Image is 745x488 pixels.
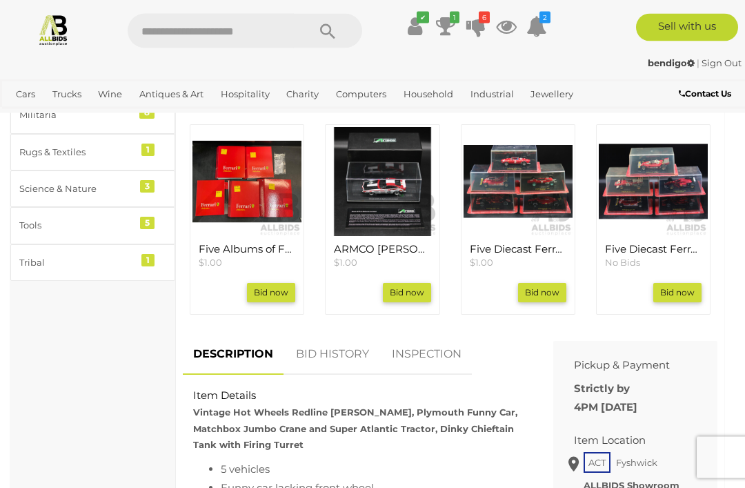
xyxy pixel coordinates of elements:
a: Household [398,83,459,106]
strong: Vintage Hot Wheels Redline [PERSON_NAME], Plymouth Funny Car, Matchbox Jumbo Crane and Super Atla... [193,407,517,451]
span: ACT [584,453,610,474]
img: Five Albums of Ferrari Collection Magazine [192,128,301,237]
a: 2 [526,14,547,39]
h2: Item Details [193,391,522,402]
a: Five Diecast Ferraris Including - F2008, F1-90 1900 , 158 F1 1964, 156 F1 1961, 312 T4 1979 - 1:4... [470,244,566,270]
a: DESCRIPTION [183,335,284,375]
p: No Bids [605,257,702,270]
a: Sell with us [636,14,739,41]
a: Sign Out [702,57,742,68]
a: ARMCO [PERSON_NAME] GTR-X Bathurst Concept 1:43 Diecast Car $1.00 [334,244,430,270]
img: Five Diecast Ferraris Including - F2008, F1-90 1900 , 158 F1 1964, 156 F1 1961, 312 T4 1979 - 1:4... [464,128,573,237]
b: Contact Us [679,88,731,99]
a: Bid now [653,284,702,303]
div: 5 [140,217,155,230]
a: 1 [435,14,456,39]
div: Science & Nature [19,182,133,197]
a: [GEOGRAPHIC_DATA] [99,106,208,128]
li: 5 vehicles [221,460,522,479]
i: 2 [539,12,550,23]
h4: Five Diecast Ferraris Including - F2008, F1-90 1900 , 158 F1 1964, 156 F1 1961, 312 T4 1979 - 1:4... [470,244,566,256]
div: 1 [141,144,155,157]
a: Science & Nature 3 [10,171,175,208]
img: ARMCO Brock GTR-X Bathurst Concept 1:43 Diecast Car [328,128,437,237]
h4: ARMCO [PERSON_NAME] GTR-X Bathurst Concept 1:43 Diecast Car [334,244,430,256]
h4: Five Albums of Ferrari Collection Magazine [199,244,295,256]
div: Rugs & Textiles [19,145,133,161]
a: Five Albums of Ferrari Collection Magazine $1.00 [199,244,295,270]
a: ✔ [405,14,426,39]
a: Computers [330,83,392,106]
a: 6 [466,14,486,39]
a: Charity [281,83,324,106]
h4: Five Diecast Ferraris Including - 312T2, F312 B2, F310 1996, 312 T4 1979, F2007 - 1:43 Scale [605,244,702,256]
div: Five Diecast Ferraris Including - 312T2, F312 B2, F310 1996, 312 T4 1979, F2007 - 1:43 Scale [596,125,711,315]
div: 1 [141,255,155,267]
div: Five Albums of Ferrari Collection Magazine [190,125,304,315]
p: $1.00 [199,257,295,270]
a: Sports [54,106,93,128]
p: $1.00 [334,257,430,270]
a: Bid now [383,284,431,303]
a: Office [10,106,48,128]
i: 6 [479,12,490,23]
a: Trucks [47,83,87,106]
div: ARMCO Brock GTR-X Bathurst Concept 1:43 Diecast Car [325,125,439,315]
a: Wine [92,83,128,106]
strong: bendigo [648,57,695,68]
a: Antiques & Art [134,83,209,106]
h2: Item Location [574,436,676,447]
a: BID HISTORY [286,335,379,375]
div: Five Diecast Ferraris Including - F2008, F1-90 1900 , 158 F1 1964, 156 F1 1961, 312 T4 1979 - 1:4... [461,125,575,315]
a: Militaria 8 [10,97,175,134]
a: Bid now [518,284,566,303]
img: Allbids.com.au [37,14,70,46]
div: Militaria [19,108,133,124]
div: 8 [139,107,155,119]
div: Tools [19,218,133,234]
a: Tribal 1 [10,245,175,282]
a: Hospitality [215,83,275,106]
a: bendigo [648,57,697,68]
a: Tools 5 [10,208,175,244]
button: Search [293,14,362,48]
h2: Pickup & Payment [574,360,676,372]
span: | [697,57,699,68]
div: 3 [140,181,155,193]
img: Five Diecast Ferraris Including - 312T2, F312 B2, F310 1996, 312 T4 1979, F2007 - 1:43 Scale [599,128,708,237]
i: 1 [450,12,459,23]
a: Five Diecast Ferraris Including - 312T2, F312 B2, F310 1996, 312 T4 1979, F2007 - 1:43 Scale No Bids [605,244,702,270]
span: Fyshwick [613,454,661,472]
div: Tribal [19,255,133,271]
a: INSPECTION [381,335,472,375]
i: ✔ [417,12,429,23]
p: $1.00 [470,257,566,270]
a: Bid now [247,284,295,303]
a: Rugs & Textiles 1 [10,135,175,171]
b: Strictly by 4PM [DATE] [574,382,637,414]
a: Cars [10,83,41,106]
a: Jewellery [525,83,579,106]
a: Contact Us [679,86,735,101]
a: Industrial [465,83,519,106]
